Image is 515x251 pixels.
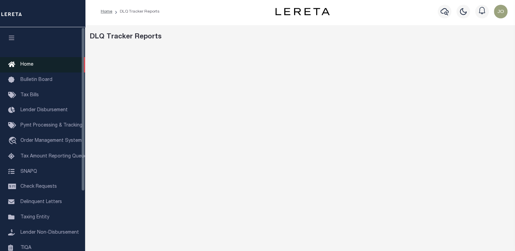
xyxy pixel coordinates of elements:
img: svg+xml;base64,PHN2ZyB4bWxucz0iaHR0cDovL3d3dy53My5vcmcvMjAwMC9zdmciIHBvaW50ZXItZXZlbnRzPSJub25lIi... [494,5,508,18]
span: Tax Amount Reporting Queue [20,154,87,159]
div: DLQ Tracker Reports [90,32,511,42]
span: Bulletin Board [20,78,52,82]
span: Tax Bills [20,93,39,98]
span: Taxing Entity [20,215,49,220]
img: logo-dark.svg [275,8,330,15]
span: Pymt Processing & Tracking [20,123,82,128]
span: Check Requests [20,184,57,189]
span: Lender Non-Disbursement [20,230,79,235]
i: travel_explore [8,137,19,146]
a: Home [101,10,112,14]
span: SNAPQ [20,169,37,174]
li: DLQ Tracker Reports [112,9,160,15]
span: Lender Disbursement [20,108,68,113]
span: TIQA [20,245,31,250]
span: Order Management System [20,138,82,143]
span: Delinquent Letters [20,200,62,204]
span: Home [20,62,33,67]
